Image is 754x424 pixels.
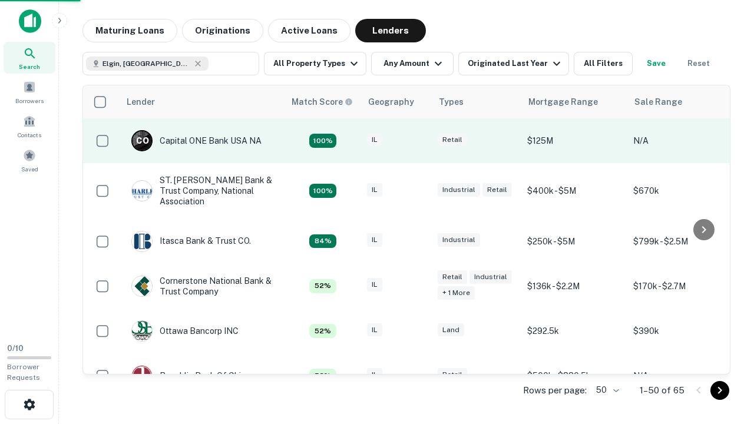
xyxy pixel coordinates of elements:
img: picture [132,276,152,296]
div: Originated Last Year [468,57,564,71]
th: Sale Range [627,85,733,118]
td: $799k - $2.5M [627,219,733,264]
img: picture [132,366,152,386]
div: Capitalize uses an advanced AI algorithm to match your search with the best lender. The match sco... [309,279,336,293]
button: Any Amount [371,52,454,75]
th: Geography [361,85,432,118]
div: Retail [438,368,467,382]
div: Retail [438,133,467,147]
div: Retail [482,183,512,197]
button: Maturing Loans [82,19,177,42]
a: Borrowers [4,76,55,108]
div: Industrial [469,270,512,284]
td: $250k - $5M [521,219,627,264]
button: Active Loans [268,19,350,42]
a: Saved [4,144,55,176]
td: $292.5k [521,309,627,353]
div: ST. [PERSON_NAME] Bank & Trust Company, National Association [131,175,273,207]
span: Borrowers [15,96,44,105]
th: Mortgage Range [521,85,627,118]
div: Capitalize uses an advanced AI algorithm to match your search with the best lender. The match sco... [309,134,336,148]
span: Elgin, [GEOGRAPHIC_DATA], [GEOGRAPHIC_DATA] [102,58,191,69]
div: Capitalize uses an advanced AI algorithm to match your search with the best lender. The match sco... [309,234,336,249]
div: Land [438,323,464,337]
a: Contacts [4,110,55,142]
div: IL [367,278,382,291]
div: Lender [127,95,155,109]
div: 50 [591,382,621,399]
td: $170k - $2.7M [627,264,733,309]
p: Rows per page: [523,383,587,397]
div: Geography [368,95,414,109]
th: Capitalize uses an advanced AI algorithm to match your search with the best lender. The match sco... [285,85,361,118]
div: Industrial [438,233,480,247]
div: Capitalize uses an advanced AI algorithm to match your search with the best lender. The match sco... [292,95,353,108]
td: $390k [627,309,733,353]
td: $125M [521,118,627,163]
span: 0 / 10 [7,344,24,353]
h6: Match Score [292,95,350,108]
div: Sale Range [634,95,682,109]
div: IL [367,133,382,147]
img: picture [132,181,152,201]
span: Search [19,62,40,71]
span: Borrower Requests [7,363,40,382]
div: IL [367,323,382,337]
th: Lender [120,85,285,118]
span: Contacts [18,130,41,140]
img: picture [132,321,152,341]
td: N/A [627,353,733,398]
p: C O [136,135,148,147]
div: IL [367,368,382,382]
button: Originated Last Year [458,52,569,75]
button: Reset [680,52,717,75]
img: capitalize-icon.png [19,9,41,33]
button: All Property Types [264,52,366,75]
div: Retail [438,270,467,284]
button: Go to next page [710,381,729,400]
div: Mortgage Range [528,95,598,109]
div: Ottawa Bancorp INC [131,320,239,342]
span: Saved [21,164,38,174]
td: $400k - $5M [521,163,627,219]
div: + 1 more [438,286,475,300]
div: Capital ONE Bank USA NA [131,130,262,151]
td: $670k [627,163,733,219]
div: Capitalize uses an advanced AI algorithm to match your search with the best lender. The match sco... [309,324,336,338]
div: IL [367,233,382,247]
div: Types [439,95,464,109]
p: 1–50 of 65 [640,383,684,397]
div: Republic Bank Of Chicago [131,365,260,386]
iframe: Chat Widget [695,330,754,386]
button: Lenders [355,19,426,42]
td: $136k - $2.2M [521,264,627,309]
button: All Filters [574,52,633,75]
div: Itasca Bank & Trust CO. [131,231,251,252]
div: IL [367,183,382,197]
th: Types [432,85,521,118]
button: Originations [182,19,263,42]
a: Search [4,42,55,74]
div: Capitalize uses an advanced AI algorithm to match your search with the best lender. The match sco... [309,184,336,198]
button: Save your search to get updates of matches that match your search criteria. [637,52,675,75]
td: N/A [627,118,733,163]
div: Cornerstone National Bank & Trust Company [131,276,273,297]
td: $500k - $880.5k [521,353,627,398]
img: picture [132,231,152,251]
div: Industrial [438,183,480,197]
div: Capitalize uses an advanced AI algorithm to match your search with the best lender. The match sco... [309,369,336,383]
